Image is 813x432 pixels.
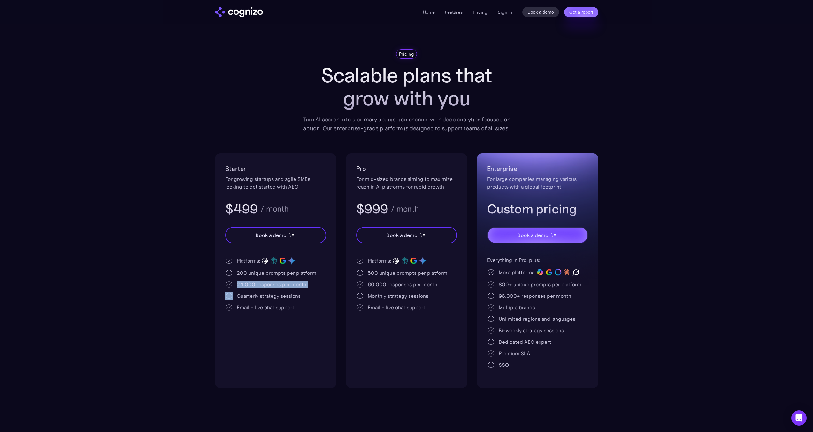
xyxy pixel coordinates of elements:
div: 200 unique prompts per platform [237,269,316,277]
div: 500 unique prompts per platform [368,269,447,277]
div: Book a demo [387,231,417,239]
a: Book a demostarstarstar [487,227,588,243]
h2: Enterprise [487,164,588,174]
a: Features [445,9,463,15]
a: Book a demo [522,7,559,17]
a: Sign in [498,8,512,16]
div: Dedicated AEO expert [499,338,551,346]
div: Pricing [399,51,414,57]
a: home [215,7,263,17]
img: star [420,233,421,234]
div: / month [260,205,288,213]
div: Multiple brands [499,304,535,311]
div: Email + live chat support [368,304,425,311]
div: Book a demo [256,231,286,239]
h3: Custom pricing [487,201,588,217]
div: Monthly strategy sessions [368,292,428,300]
div: For growing startups and agile SMEs looking to get started with AEO [225,175,326,190]
a: Book a demostarstarstar [225,227,326,243]
div: 800+ unique prompts per platform [499,281,581,288]
h3: $499 [225,201,258,217]
div: 96,000+ responses per month [499,292,571,300]
h2: Pro [356,164,457,174]
div: Platforms: [368,257,391,265]
a: Get a report [564,7,598,17]
img: star [553,233,557,237]
h3: $999 [356,201,388,217]
h2: Starter [225,164,326,174]
div: Bi-weekly strategy sessions [499,327,564,334]
img: cognizo logo [215,7,263,17]
img: star [289,235,291,237]
div: Platforms: [237,257,260,265]
a: Pricing [473,9,487,15]
div: Email + live chat support [237,304,294,311]
h1: Scalable plans that grow with you [298,64,515,110]
div: More platforms: [499,268,536,276]
img: star [422,233,426,237]
div: 60,000 responses per month [368,281,437,288]
div: For mid-sized brands aiming to maximize reach in AI platforms for rapid growth [356,175,457,190]
div: Quarterly strategy sessions [237,292,301,300]
div: Turn AI search into a primary acquisition channel with deep analytics focused on action. Our ente... [298,115,515,133]
div: SSO [499,361,509,369]
img: star [551,235,553,237]
a: Home [423,9,435,15]
div: Premium SLA [499,350,530,357]
div: Open Intercom Messenger [791,410,807,426]
div: Everything in Pro, plus: [487,256,588,264]
img: star [291,233,295,237]
img: star [289,233,290,234]
img: star [551,233,552,234]
div: / month [391,205,419,213]
div: 24,000 responses per month [237,281,306,288]
div: Book a demo [518,231,548,239]
div: For large companies managing various products with a global footprint [487,175,588,190]
img: star [420,235,422,237]
div: Unlimited regions and languages [499,315,575,323]
a: Book a demostarstarstar [356,227,457,243]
